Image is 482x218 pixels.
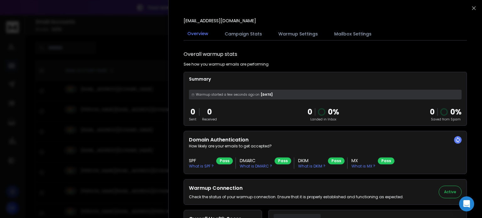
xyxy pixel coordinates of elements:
[202,107,217,117] p: 0
[330,27,375,41] button: Mailbox Settings
[189,164,214,169] p: What is SPF ?
[459,196,474,211] div: Open Intercom Messenger
[430,117,462,122] p: Saved from Spam
[189,184,404,192] h2: Warmup Connection
[189,107,196,117] p: 0
[189,194,404,199] p: Check the status of your warmup connection. Ensure that it is properly established and functionin...
[298,157,325,164] h3: DKIM
[308,117,339,122] p: Landed in Inbox
[216,157,233,164] div: Pass
[196,92,260,97] span: Warmup started a few seconds ago on
[351,164,375,169] p: What is MX ?
[450,107,462,117] p: 0 %
[430,107,435,117] strong: 0
[328,107,339,117] p: 0 %
[202,117,217,122] p: Received
[275,27,322,41] button: Warmup Settings
[308,107,312,117] p: 0
[184,62,269,67] p: See how you warmup emails are performing
[240,164,272,169] p: What is DMARC ?
[184,18,256,24] p: [EMAIL_ADDRESS][DOMAIN_NAME]
[298,164,325,169] p: What is DKIM ?
[189,157,214,164] h3: SPF
[189,117,196,122] p: Sent
[275,157,291,164] div: Pass
[378,157,394,164] div: Pass
[240,157,272,164] h3: DMARC
[184,51,237,58] h1: Overall warmup stats
[328,157,345,164] div: Pass
[221,27,266,41] button: Campaign Stats
[189,90,462,99] div: [DATE]
[189,136,462,144] h2: Domain Authentication
[184,27,212,41] button: Overview
[351,157,375,164] h3: MX
[439,186,462,198] button: Active
[189,76,462,82] p: Summary
[189,144,462,149] p: How likely are your emails to get accepted?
